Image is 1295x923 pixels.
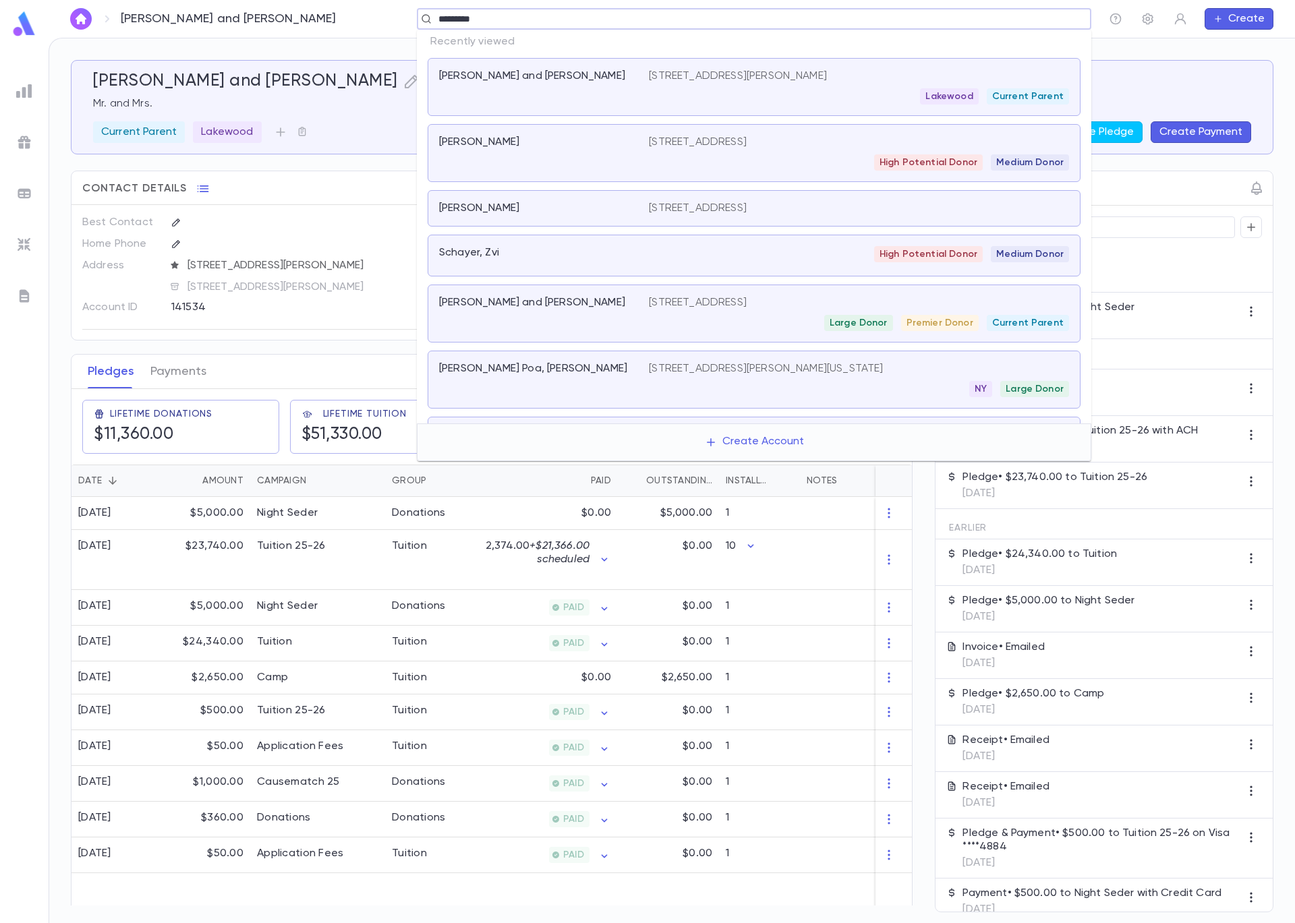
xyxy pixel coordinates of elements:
[392,599,446,613] div: Donations
[807,465,837,497] div: Notes
[16,288,32,304] img: letters_grey.7941b92b52307dd3b8a917253454ce1c.svg
[683,539,712,553] p: $0.00
[719,730,800,766] div: 1
[987,91,1069,102] span: Current Parent
[257,704,326,717] div: Tuition 25-26
[417,30,1091,54] p: Recently viewed
[649,296,747,309] p: [STREET_ADDRESS]
[726,539,736,553] p: 10
[306,470,328,492] button: Sort
[683,635,712,649] p: $0.00
[392,506,446,520] div: Donations
[163,497,250,530] div: $5,000.00
[662,671,712,684] p: $2,650.00
[121,11,337,26] p: [PERSON_NAME] and [PERSON_NAME]
[193,121,261,143] div: Lakewood
[82,255,160,276] p: Address
[16,83,32,99] img: reports_grey.c525e4749d1bce6a11f5fe2a8de1b229.svg
[257,671,288,684] div: Camp
[719,590,800,626] div: 1
[163,626,250,661] div: $24,340.00
[78,671,111,684] div: [DATE]
[1205,8,1273,30] button: Create
[649,69,827,83] p: [STREET_ADDRESS][PERSON_NAME]
[392,847,427,860] div: Tuition
[719,626,800,661] div: 1
[163,837,250,873] div: $50.00
[392,775,446,789] div: Donations
[649,362,883,376] p: [STREET_ADDRESS][PERSON_NAME][US_STATE]
[962,471,1147,484] p: Pledge • $23,740.00 to Tuition 25-26
[257,465,306,497] div: Campaign
[558,814,589,825] span: PAID
[257,506,318,520] div: Night Seder
[726,465,772,497] div: Installments
[1151,121,1251,143] button: Create Payment
[683,775,712,789] p: $0.00
[660,506,712,520] p: $5,000.00
[94,425,173,445] h5: $11,360.00
[558,638,589,649] span: PAID
[683,811,712,825] p: $0.00
[618,465,719,497] div: Outstanding
[719,766,800,802] div: 1
[962,903,1221,916] p: [DATE]
[110,409,212,419] span: Lifetime Donations
[392,740,427,753] div: Tuition
[719,661,800,694] div: 1
[962,796,1049,810] p: [DATE]
[82,233,160,255] p: Home Phone
[163,802,250,837] div: $360.00
[558,778,589,789] span: PAID
[182,280,475,294] span: [STREET_ADDRESS][PERSON_NAME]
[82,182,187,196] span: Contact Details
[16,185,32,202] img: batches_grey.339ca447c9d9533ef1741baa751efc33.svg
[962,687,1104,701] p: Pledge • $2,650.00 to Camp
[1051,121,1143,143] button: Create Pledge
[163,766,250,802] div: $1,000.00
[719,465,800,497] div: Installments
[385,465,486,497] div: Group
[78,506,111,520] div: [DATE]
[257,775,340,789] div: Causematch 25
[683,740,712,753] p: $0.00
[257,740,343,753] div: Application Fees
[824,318,893,328] span: Large Donor
[93,71,398,92] h5: [PERSON_NAME] and [PERSON_NAME]
[257,847,343,860] div: Application Fees
[257,811,311,825] div: Donations
[649,202,747,215] p: [STREET_ADDRESS]
[16,134,32,150] img: campaigns_grey.99e729a5f7ee94e3726e6486bddda8f1.svg
[78,635,111,649] div: [DATE]
[181,470,202,492] button: Sort
[949,523,987,533] span: Earlier
[257,599,318,613] div: Night Seder
[480,539,589,566] p: $2,374.00
[719,802,800,837] div: 1
[683,704,712,717] p: $0.00
[646,465,712,497] div: Outstanding
[257,539,326,553] div: Tuition 25-26
[962,610,1134,624] p: [DATE]
[962,703,1104,717] p: [DATE]
[439,362,627,376] p: [PERSON_NAME] Poa, [PERSON_NAME]
[201,125,253,139] p: Lakewood
[16,237,32,253] img: imports_grey.530a8a0e642e233f2baf0ef88e8c9fcb.svg
[987,318,1069,328] span: Current Parent
[392,811,446,825] div: Donations
[78,775,111,789] div: [DATE]
[581,671,611,684] p: $0.00
[163,730,250,766] div: $50.00
[1000,384,1069,394] span: Large Donor
[392,465,426,497] div: Group
[694,429,815,455] button: Create Account
[625,470,646,492] button: Sort
[82,212,160,233] p: Best Contact
[73,13,89,24] img: home_white.a664292cf8c1dea59945f0da9f25487c.svg
[683,599,712,613] p: $0.00
[962,780,1049,794] p: Receipt • Emailed
[392,539,427,553] div: Tuition
[93,97,1251,111] p: Mr. and Mrs.
[962,856,1240,870] p: [DATE]
[101,125,177,139] p: Current Parent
